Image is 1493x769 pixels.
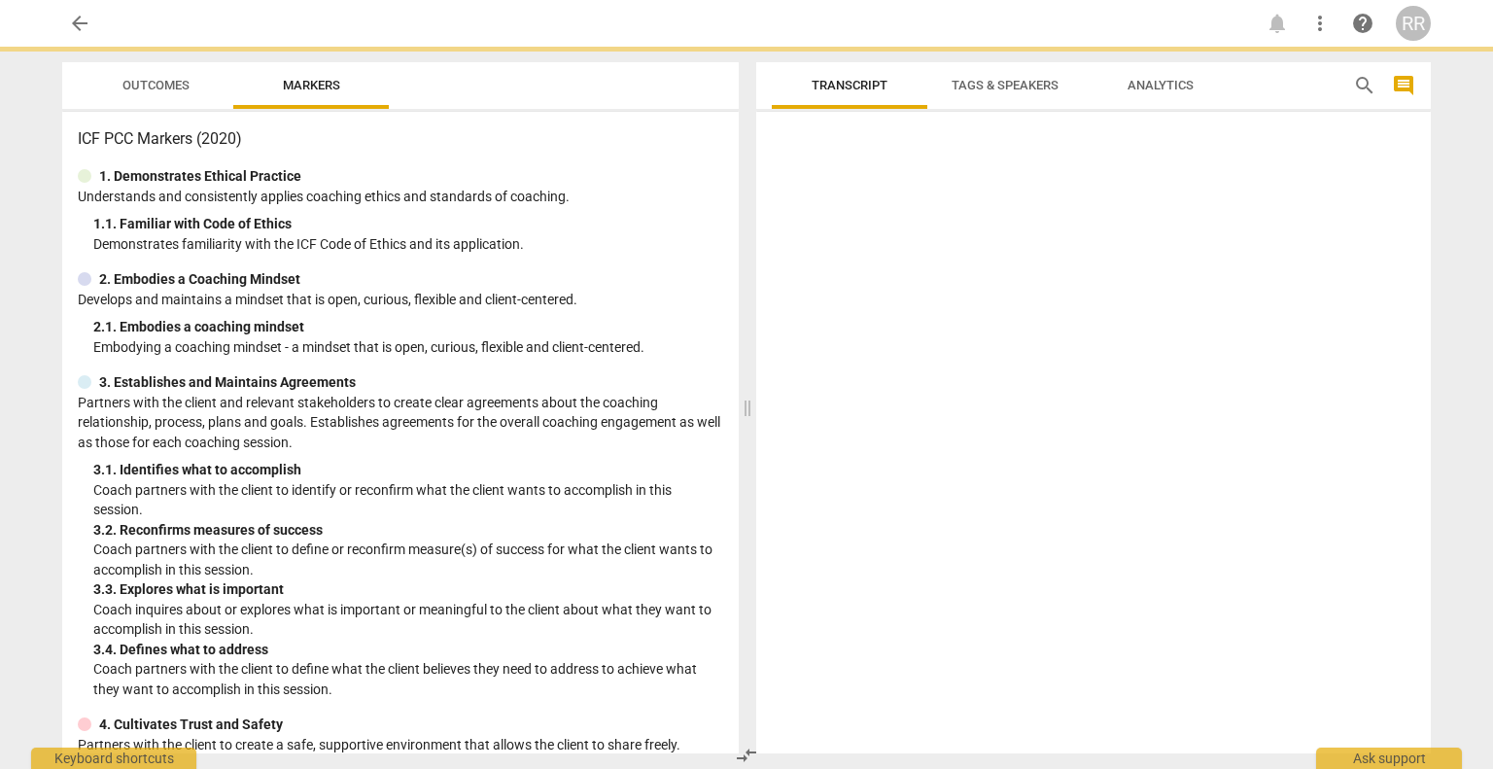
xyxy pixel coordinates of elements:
[812,78,887,92] span: Transcript
[99,372,356,393] p: 3. Establishes and Maintains Agreements
[1308,12,1332,35] span: more_vert
[31,748,196,769] div: Keyboard shortcuts
[283,78,340,92] span: Markers
[93,460,723,480] div: 3. 1. Identifies what to accomplish
[1316,748,1462,769] div: Ask support
[93,520,723,541] div: 3. 2. Reconfirms measures of success
[952,78,1059,92] span: Tags & Speakers
[78,127,723,151] h3: ICF PCC Markers (2020)
[93,234,723,255] p: Demonstrates familiarity with the ICF Code of Ethics and its application.
[78,290,723,310] p: Develops and maintains a mindset that is open, curious, flexible and client-centered.
[93,640,723,660] div: 3. 4. Defines what to address
[99,166,301,187] p: 1. Demonstrates Ethical Practice
[1388,70,1419,101] button: Show/Hide comments
[1128,78,1194,92] span: Analytics
[1349,70,1380,101] button: Search
[93,659,723,699] p: Coach partners with the client to define what the client believes they need to address to achieve...
[735,744,758,767] span: compare_arrows
[1345,6,1380,41] a: Help
[93,579,723,600] div: 3. 3. Explores what is important
[93,317,723,337] div: 2. 1. Embodies a coaching mindset
[78,187,723,207] p: Understands and consistently applies coaching ethics and standards of coaching.
[122,78,190,92] span: Outcomes
[93,214,723,234] div: 1. 1. Familiar with Code of Ethics
[99,269,300,290] p: 2. Embodies a Coaching Mindset
[1351,12,1374,35] span: help
[78,393,723,453] p: Partners with the client and relevant stakeholders to create clear agreements about the coaching ...
[1392,74,1415,97] span: comment
[93,600,723,640] p: Coach inquires about or explores what is important or meaningful to the client about what they wa...
[1353,74,1376,97] span: search
[68,12,91,35] span: arrow_back
[93,337,723,358] p: Embodying a coaching mindset - a mindset that is open, curious, flexible and client-centered.
[99,715,283,735] p: 4. Cultivates Trust and Safety
[1396,6,1431,41] button: RR
[93,540,723,579] p: Coach partners with the client to define or reconfirm measure(s) of success for what the client w...
[93,480,723,520] p: Coach partners with the client to identify or reconfirm what the client wants to accomplish in th...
